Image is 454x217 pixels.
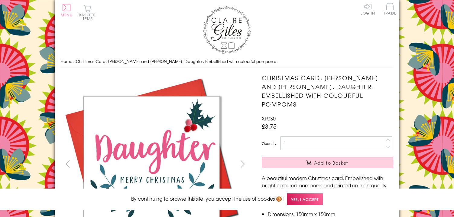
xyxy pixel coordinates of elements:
[262,74,393,108] h1: Christmas Card, [PERSON_NAME] and [PERSON_NAME], Daughter, Embellished with colourful pompoms
[76,58,276,64] span: Christmas Card, [PERSON_NAME] and [PERSON_NAME], Daughter, Embellished with colourful pompoms
[61,4,73,17] button: Menu
[262,141,276,146] label: Quantity
[61,12,73,18] span: Menu
[203,6,251,54] img: Claire Giles Greetings Cards
[262,157,393,168] button: Add to Basket
[262,115,276,122] span: XP030
[61,55,393,68] nav: breadcrumbs
[236,157,250,171] button: next
[79,5,96,20] button: Basket0 items
[61,58,72,64] a: Home
[361,3,375,15] a: Log In
[384,3,396,16] a: Trade
[384,3,396,15] span: Trade
[262,174,393,203] p: A beautiful modern Christmas card. Embellished with bright coloured pompoms and printed on high q...
[314,160,349,166] span: Add to Basket
[82,12,96,21] span: 0 items
[73,58,75,64] span: ›
[262,122,277,130] span: £3.75
[287,193,323,205] span: Yes, I accept
[61,157,74,171] button: prev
